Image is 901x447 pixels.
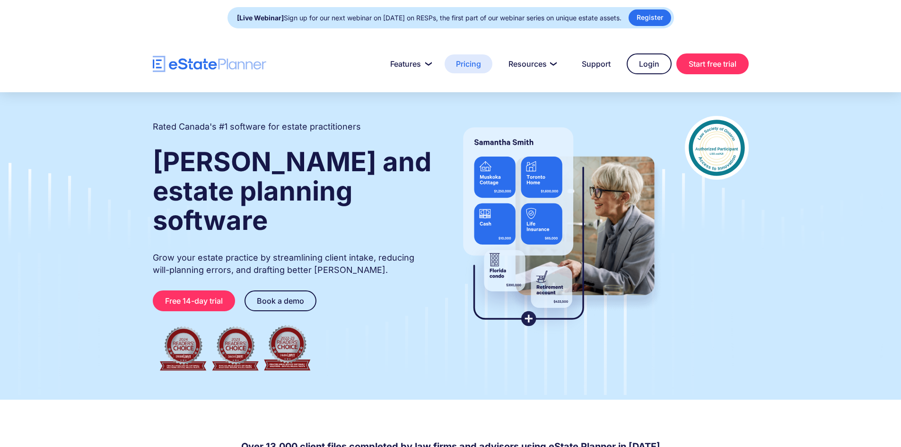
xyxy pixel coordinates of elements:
[237,14,284,22] strong: [Live Webinar]
[629,9,671,26] a: Register
[153,252,433,276] p: Grow your estate practice by streamlining client intake, reducing will-planning errors, and draft...
[237,11,621,25] div: Sign up for our next webinar on [DATE] on RESPs, the first part of our webinar series on unique e...
[245,290,316,311] a: Book a demo
[445,54,492,73] a: Pricing
[497,54,566,73] a: Resources
[627,53,672,74] a: Login
[153,56,266,72] a: home
[570,54,622,73] a: Support
[153,121,361,133] h2: Rated Canada's #1 software for estate practitioners
[676,53,749,74] a: Start free trial
[153,146,431,237] strong: [PERSON_NAME] and estate planning software
[153,290,235,311] a: Free 14-day trial
[379,54,440,73] a: Features
[452,116,666,338] img: estate planner showing wills to their clients, using eState Planner, a leading estate planning so...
